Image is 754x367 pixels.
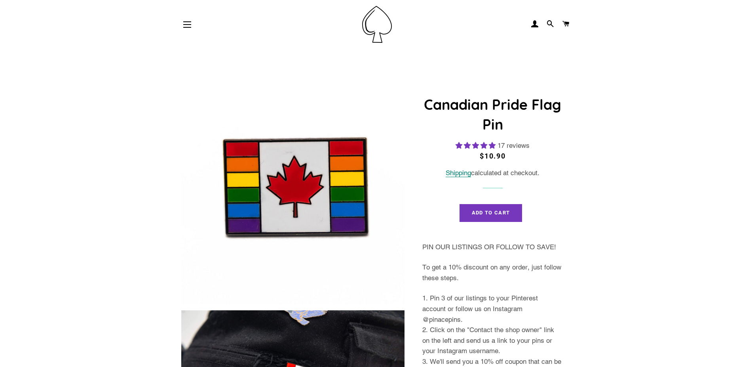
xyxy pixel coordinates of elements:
[422,262,563,283] p: To get a 10% discount on any order, just follow these steps.
[446,169,471,177] a: Shipping
[181,80,405,304] img: Canadian Pride Flag Enamel Pin Badge Rainbow Lapel LGBTQ Gay Gift For Her/Him - Pin Ace
[480,152,506,160] span: $10.90
[456,141,498,149] span: 5.00 stars
[422,168,563,178] div: calculated at checkout.
[498,141,530,149] span: 17 reviews
[422,95,563,135] h1: Canadian Pride Flag Pin
[362,6,392,43] img: Pin-Ace
[422,242,563,252] p: PIN OUR LISTINGS OR FOLLOW TO SAVE!
[472,210,510,216] span: Add to Cart
[460,204,522,222] button: Add to Cart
